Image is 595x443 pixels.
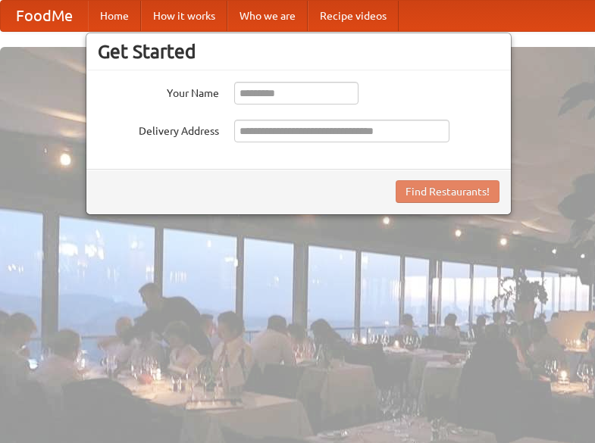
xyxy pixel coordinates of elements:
[308,1,399,31] a: Recipe videos
[98,40,499,63] h3: Get Started
[98,120,219,139] label: Delivery Address
[396,180,499,203] button: Find Restaurants!
[98,82,219,101] label: Your Name
[141,1,227,31] a: How it works
[88,1,141,31] a: Home
[1,1,88,31] a: FoodMe
[227,1,308,31] a: Who we are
